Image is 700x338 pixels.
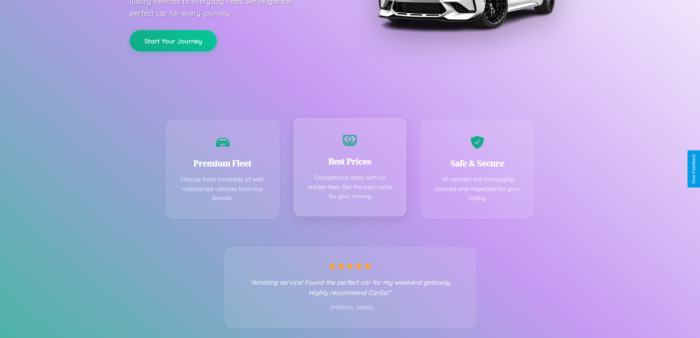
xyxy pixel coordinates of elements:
h3: Safe & Secure [432,157,523,169]
p: Choose from hundreds of well-maintained vehicles from top brands [178,175,268,203]
p: - [PERSON_NAME] [240,303,460,313]
p: Competitive rates with no hidden fees. Get the best value for your money [305,173,395,201]
p: "Amazing service! Found the perfect car for my weekend getaway. Highly recommend CarGo!" [240,277,460,298]
h3: Premium Fleet [178,157,268,169]
p: All vehicles are thoroughly cleaned and inspected for your safety [432,175,523,203]
h3: Best Prices [305,155,395,167]
div: Give Feedback [691,154,696,184]
button: Start Your Journey [130,30,217,51]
